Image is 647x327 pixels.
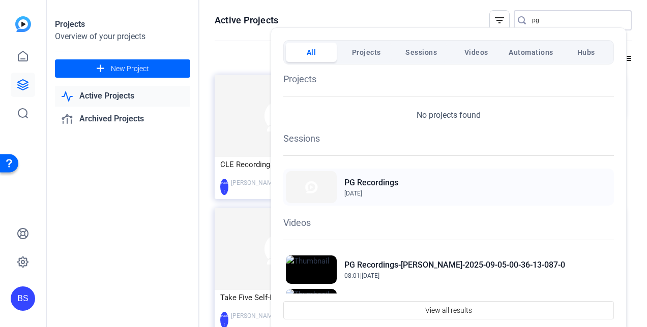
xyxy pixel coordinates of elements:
[286,171,337,203] img: Thumbnail
[362,272,379,279] span: [DATE]
[425,301,472,320] span: View all results
[405,43,437,61] span: Sessions
[344,272,360,279] span: 08:01
[286,289,337,317] img: Thumbnail
[464,43,488,61] span: Videos
[344,293,561,305] h2: PG Recordings-Sacha Cheong1-2025-09-04-21-31-25-869-0
[344,190,362,197] span: [DATE]
[577,43,595,61] span: Hubs
[283,301,614,319] button: View all results
[344,177,398,189] h2: PG Recordings
[509,43,553,61] span: Automations
[283,216,614,230] h1: Videos
[307,43,316,61] span: All
[360,272,362,279] span: |
[283,72,614,86] h1: Projects
[286,255,337,284] img: Thumbnail
[417,109,481,121] p: No projects found
[352,43,381,61] span: Projects
[344,259,565,271] h2: PG Recordings-[PERSON_NAME]-2025-09-05-00-36-13-087-0
[283,132,614,145] h1: Sessions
